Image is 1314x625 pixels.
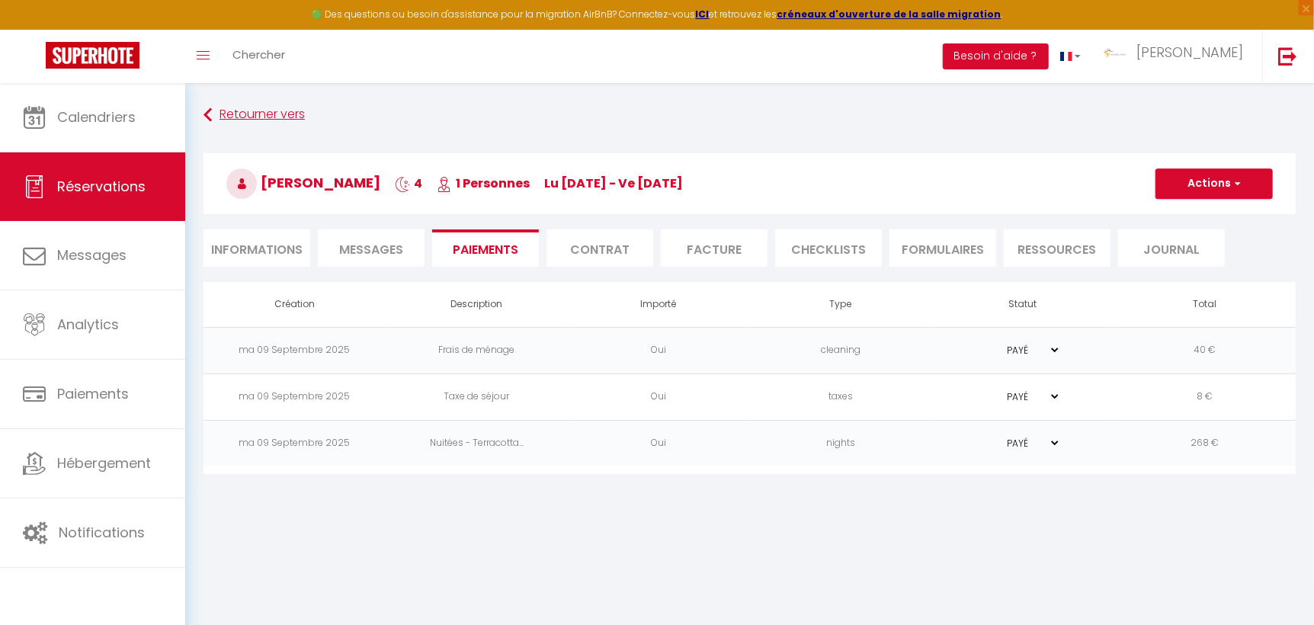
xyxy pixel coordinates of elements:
[204,101,1296,129] a: Retourner vers
[544,175,683,192] span: lu [DATE] - ve [DATE]
[1118,229,1225,267] li: Journal
[232,46,285,62] span: Chercher
[943,43,1049,69] button: Besoin d'aide ?
[226,173,380,192] span: [PERSON_NAME]
[57,245,127,264] span: Messages
[432,229,539,267] li: Paiements
[931,282,1114,327] th: Statut
[1249,556,1303,614] iframe: Chat
[1155,168,1273,199] button: Actions
[568,373,750,420] td: Oui
[1114,420,1296,466] td: 268 €
[46,42,139,69] img: Super Booking
[568,420,750,466] td: Oui
[57,454,151,473] span: Hébergement
[546,229,653,267] li: Contrat
[1092,30,1262,83] a: ... [PERSON_NAME]
[395,175,422,192] span: 4
[749,327,931,373] td: cleaning
[386,373,568,420] td: Taxe de séjour
[57,315,119,334] span: Analytics
[1104,46,1127,59] img: ...
[1136,43,1243,62] span: [PERSON_NAME]
[777,8,1002,21] a: créneaux d'ouverture de la salle migration
[204,229,310,267] li: Informations
[749,373,931,420] td: taxes
[57,384,129,403] span: Paiements
[1004,229,1110,267] li: Ressources
[889,229,996,267] li: FORMULAIRES
[1114,327,1296,373] td: 40 €
[1278,46,1297,66] img: logout
[386,327,568,373] td: Frais de ménage
[775,229,882,267] li: CHECKLISTS
[204,327,386,373] td: ma 09 Septembre 2025
[1114,373,1296,420] td: 8 €
[59,523,145,542] span: Notifications
[696,8,710,21] a: ICI
[749,420,931,466] td: nights
[386,420,568,466] td: Nuitées - Terracotta...
[661,229,768,267] li: Facture
[437,175,530,192] span: 1 Personnes
[57,107,136,127] span: Calendriers
[204,420,386,466] td: ma 09 Septembre 2025
[386,282,568,327] th: Description
[204,373,386,420] td: ma 09 Septembre 2025
[568,282,750,327] th: Importé
[12,6,58,52] button: Ouvrir le widget de chat LiveChat
[749,282,931,327] th: Type
[57,177,146,196] span: Réservations
[204,282,386,327] th: Création
[1114,282,1296,327] th: Total
[221,30,296,83] a: Chercher
[339,241,403,258] span: Messages
[568,327,750,373] td: Oui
